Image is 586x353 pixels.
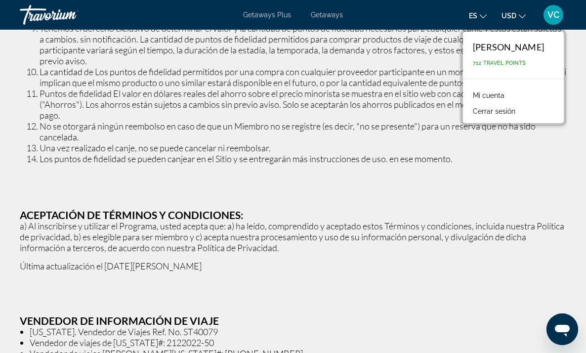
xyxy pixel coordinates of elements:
[469,8,487,23] button: Change language
[468,89,509,102] a: Mi cuenta
[40,142,566,153] li: Una vez realizado el canje, no se puede cancelar ni reembolsar.
[40,88,566,121] li: Puntos de fidelidad El valor en dólares reales del ahorro sobre el precio minorista se muestra en...
[20,209,244,221] strong: ACEPTACIÓN DE TÉRMINOS Y CONDICIONES:
[502,12,516,20] span: USD
[20,221,566,253] p: a) Al inscribirse y utilizar el Programa, usted acepta que: a) ha leído, comprendido y aceptado e...
[469,12,477,20] span: es
[473,60,526,66] span: 712 Travel Points
[40,23,566,66] li: Tenemos el derecho exclusivo de determinar el valor y la cantidad de puntos de fidelidad necesari...
[30,337,566,348] li: Vendedor de viajes de [US_STATE]#: 2122022-50
[40,121,566,142] li: No se otorgará ningún reembolso en caso de que un Miembro no se registre (es decir, "no se presen...
[20,2,119,28] a: Travorium
[502,8,526,23] button: Change currency
[468,105,520,118] button: Cerrar sesión
[541,4,566,25] button: User Menu
[311,11,343,19] a: Getaways
[40,66,566,88] li: La cantidad de Los puntos de fidelidad permitidos por una compra con cualquier proveedor particip...
[243,11,291,19] a: Getaways Plus
[20,261,566,271] p: Última actualización el [DATE][PERSON_NAME]
[547,10,559,20] span: VC
[20,314,219,327] strong: VENDEDOR DE INFORMACIÓN DE VIAJE
[546,313,578,345] iframe: Botón para iniciar la ventana de mensajería
[473,42,544,52] div: [PERSON_NAME]
[30,326,566,337] li: [US_STATE]. Vendedor de Viajes Ref. No. ST40079
[40,153,566,164] li: Los puntos de fidelidad se pueden canjear en el Sitio y se entregarán más instrucciones de uso. e...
